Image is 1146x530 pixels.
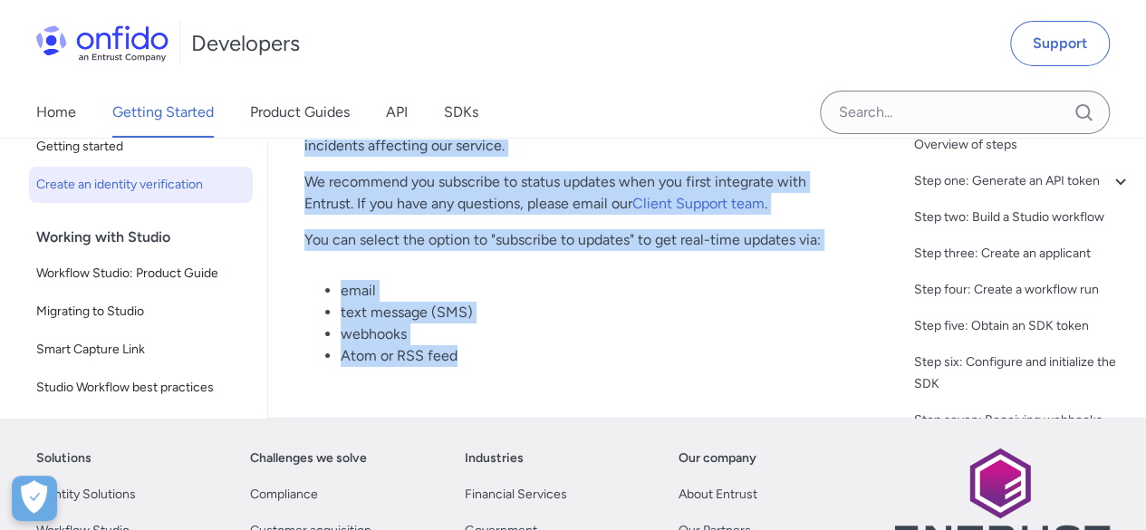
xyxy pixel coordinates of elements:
[36,448,91,469] a: Solutions
[29,255,253,292] a: Workflow Studio: Product Guide
[29,129,253,165] a: Getting started
[1010,21,1110,66] a: Support
[820,91,1110,134] input: Onfido search input field
[465,448,524,469] a: Industries
[29,370,253,406] a: Studio Workflow best practices
[679,448,756,469] a: Our company
[914,352,1132,395] a: Step six: Configure and initialize the SDK
[914,279,1132,301] a: Step four: Create a workflow run
[914,170,1132,192] a: Step one: Generate an API token
[36,301,246,323] span: Migrating to Studio
[250,87,350,138] a: Product Guides
[914,243,1132,265] a: Step three: Create an applicant
[12,476,57,521] div: Cookie Preferences
[341,323,838,345] li: webhooks
[12,476,57,521] button: Open Preferences
[29,332,253,368] a: Smart Capture Link
[386,87,408,138] a: API
[914,134,1132,156] a: Overview of steps
[36,219,260,255] div: Working with Studio
[341,280,838,302] li: email
[36,377,246,399] span: Studio Workflow best practices
[36,263,246,284] span: Workflow Studio: Product Guide
[914,207,1132,228] a: Step two: Build a Studio workflow
[29,167,253,203] a: Create an identity verification
[304,229,838,251] p: You can select the option to "subscribe to updates" to get real-time updates via:
[36,136,246,158] span: Getting started
[250,448,367,469] a: Challenges we solve
[341,345,838,367] li: Atom or RSS feed
[632,195,765,212] a: Client Support team
[679,484,757,506] a: About Entrust
[36,87,76,138] a: Home
[112,87,214,138] a: Getting Started
[444,87,478,138] a: SDKs
[191,29,300,58] h1: Developers
[914,315,1132,337] a: Step five: Obtain an SDK token
[250,484,318,506] a: Compliance
[36,339,246,361] span: Smart Capture Link
[36,25,169,62] img: Onfido Logo
[304,171,838,215] p: We recommend you subscribe to status updates when you first integrate with Entrust. If you have a...
[341,302,838,323] li: text message (SMS)
[36,174,246,196] span: Create an identity verification
[36,484,136,506] a: Identity Solutions
[914,410,1132,431] a: Step seven: Receiving webhooks
[29,294,253,330] a: Migrating to Studio
[465,484,567,506] a: Financial Services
